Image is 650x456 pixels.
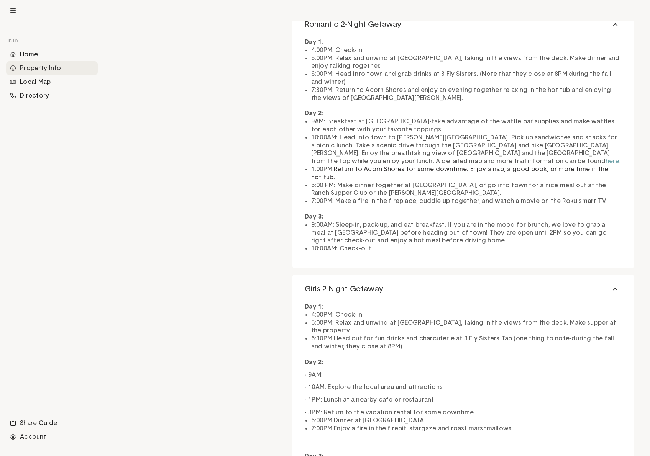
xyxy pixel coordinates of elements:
li: 9AM: Breakfast at [GEOGRAPHIC_DATA]-take advantage of the waffle bar supplies and make waffles fo... [311,118,622,134]
div: Property Info [6,61,98,75]
div: Directory [6,89,98,103]
li: 10:00AM: Head into town to [PERSON_NAME][GEOGRAPHIC_DATA]. Pick up sandwiches and snacks for a pi... [311,134,622,165]
span: Romantic 2-Night Getaway [305,20,402,29]
strong: Day 1 [305,304,322,310]
div: Account [6,430,98,444]
p: - 9AM: [305,371,622,379]
li: 5:00 PM: Make dinner together at [GEOGRAPHIC_DATA], or go into town for a nice meal out at the Ra... [311,181,622,198]
div: Share Guide [6,416,98,430]
li: 7:00PM Enjoy a fire in the firepit, stargaze and roast marshmallows. [311,425,622,433]
li: 5:00PM: Relax and unwind at [GEOGRAPHIC_DATA], taking in the views from the deck. Make dinner and... [311,54,622,70]
strong: Day 2: [305,359,323,365]
li: Navigation item [6,430,98,444]
li: Navigation item [6,47,98,61]
span: Return to Acorn Shores for some downtime. Enjoy a nap, a good book, or more time in the hot tub. [311,166,610,180]
p: : [305,303,622,311]
div: Local Map [6,75,98,89]
span: Girls 2-Night Getaway [305,284,383,294]
li: 10:00AM: Check-out [311,245,622,253]
strong: Day 2 [305,110,322,116]
div: Home [6,47,98,61]
li: Navigation item [6,89,98,103]
li: 7:30PM: Return to Acorn Shores and enjoy an evening together relaxing in the hot tub and enjoying... [311,86,622,102]
p: - 10AM: Explore the local area and attractions [305,383,622,391]
strong: Day 3: [305,214,323,220]
li: Navigation item [6,61,98,75]
li: 4:00PM: Check-in [311,46,622,54]
p: : [305,110,622,118]
li: 6:00PM Dinner at [GEOGRAPHIC_DATA] [311,417,622,425]
li: 6:30PM Head out for fun drinks and charcuterie at 3 Fly Sisters Tap (one thing to note-during the... [311,335,622,351]
li: 4:00PM: Check-in [311,311,622,319]
strong: Day 1 [305,39,322,45]
li: 5:00PM: Relax and unwind at [GEOGRAPHIC_DATA], taking in the views from the deck. Make supper at ... [311,319,622,335]
button: Romantic 2-Night Getaway [292,10,634,39]
li: 7:00PM: Make a fire in the fireplace, cuddle up together, and watch a movie on the Roku smart TV. [311,197,622,205]
li: Navigation item [6,416,98,430]
a: here [606,158,619,164]
li: 9:00AM: Sleep-in, pack-up, and eat breakfast. If you are in the mood for brunch, we love to grab ... [311,221,622,245]
li: Navigation item [6,75,98,89]
button: Girls 2-Night Getaway [292,275,634,304]
li: 1:00PM: [311,165,622,181]
li: 6:00PM: Head into town and grab drinks at 3 Fly Sisters. (Note that they close at 8PM during the ... [311,70,622,86]
p: - 1PM: Lunch at a nearby cafe or restaurant [305,396,622,404]
p: - 3PM: Return to the vacation rental for some downtime [305,409,622,417]
p: : [305,38,622,46]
